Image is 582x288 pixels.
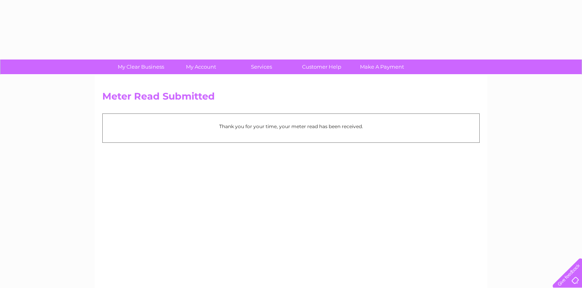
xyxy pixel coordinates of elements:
[229,60,294,74] a: Services
[289,60,354,74] a: Customer Help
[108,60,174,74] a: My Clear Business
[102,91,480,106] h2: Meter Read Submitted
[107,123,475,130] p: Thank you for your time, your meter read has been received.
[349,60,415,74] a: Make A Payment
[168,60,234,74] a: My Account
